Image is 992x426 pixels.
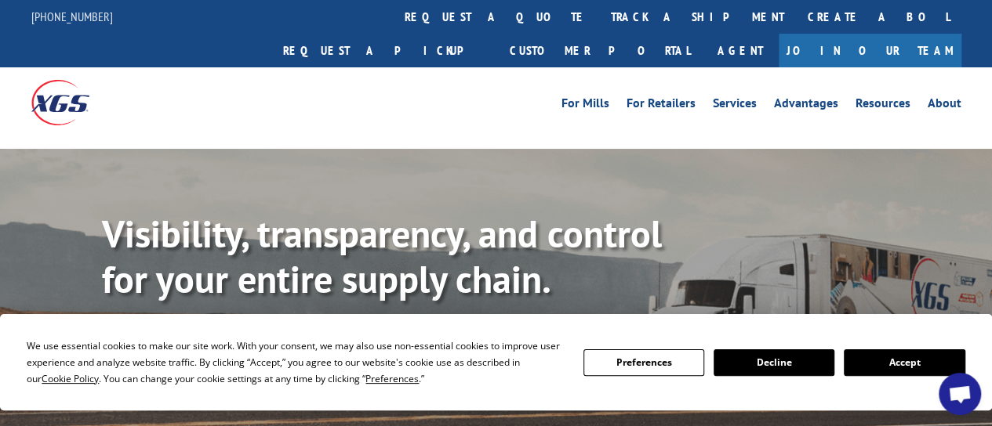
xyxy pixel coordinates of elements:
a: About [928,97,961,114]
a: [PHONE_NUMBER] [31,9,113,24]
a: Agent [702,34,779,67]
button: Preferences [583,349,704,376]
a: Services [713,97,757,114]
a: Open chat [939,373,981,415]
span: Preferences [365,372,419,385]
button: Decline [714,349,834,376]
a: For Mills [561,97,609,114]
button: Accept [844,349,965,376]
a: Customer Portal [498,34,702,67]
b: Visibility, transparency, and control for your entire supply chain. [102,209,662,303]
a: Request a pickup [271,34,498,67]
a: Join Our Team [779,34,961,67]
a: For Retailers [627,97,696,114]
span: Cookie Policy [42,372,99,385]
div: We use essential cookies to make our site work. With your consent, we may also use non-essential ... [27,338,564,387]
a: Resources [856,97,910,114]
a: Advantages [774,97,838,114]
